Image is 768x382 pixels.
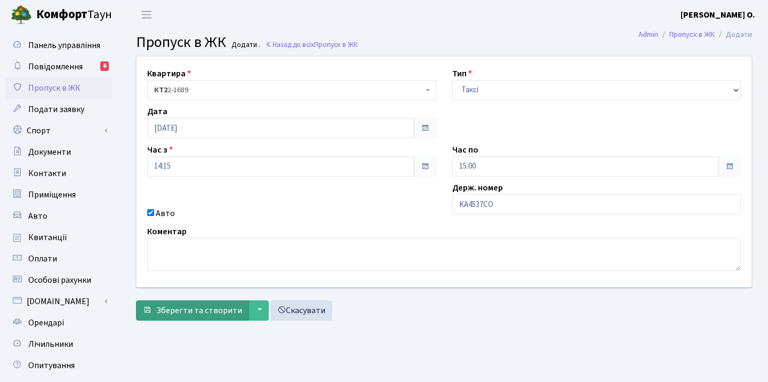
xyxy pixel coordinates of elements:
a: Подати заявку [5,99,112,120]
label: Коментар [147,225,187,238]
label: Час з [147,144,173,156]
label: Держ. номер [452,181,503,194]
span: Пропуск в ЖК [136,31,226,53]
a: Опитування [5,355,112,376]
span: Орендарі [28,317,64,329]
a: Спорт [5,120,112,141]
a: [DOMAIN_NAME] [5,291,112,312]
a: Скасувати [270,300,332,321]
span: Таун [36,6,112,24]
span: Зберегти та створити [156,305,242,316]
a: Оплати [5,248,112,269]
label: Авто [156,207,175,220]
label: Тип [452,67,472,80]
a: Admin [638,29,658,40]
span: Квитанції [28,232,67,243]
a: Панель управління [5,35,112,56]
a: Пропуск в ЖК [669,29,715,40]
label: Квартира [147,67,191,80]
span: Документи [28,146,71,158]
button: Переключити навігацію [133,6,160,23]
a: Орендарі [5,312,112,333]
a: Лічильники [5,333,112,355]
button: Зберегти та створити [136,300,249,321]
span: Авто [28,210,47,222]
a: [PERSON_NAME] О. [681,9,755,21]
img: logo.png [11,4,32,26]
span: Контакти [28,168,66,179]
span: Подати заявку [28,104,84,115]
li: Додати [715,29,752,41]
a: Особові рахунки [5,269,112,291]
a: Квитанції [5,227,112,248]
span: Повідомлення [28,61,83,73]
b: Комфорт [36,6,87,23]
span: Пропуск в ЖК [28,82,81,94]
label: Дата [147,105,167,118]
span: Особові рахунки [28,274,91,286]
span: Опитування [28,360,75,371]
nav: breadcrumb [622,23,768,46]
span: Пропуск в ЖК [314,39,358,50]
span: Лічильники [28,338,73,350]
label: Час по [452,144,478,156]
small: Додати . [229,41,260,50]
a: Назад до всіхПропуск в ЖК [265,39,358,50]
span: Оплати [28,253,57,265]
a: Приміщення [5,184,112,205]
div: 6 [100,61,109,71]
a: Повідомлення6 [5,56,112,77]
input: AA0001AA [452,194,741,214]
b: КТ2 [154,85,167,95]
a: Документи [5,141,112,163]
a: Пропуск в ЖК [5,77,112,99]
span: <b>КТ2</b>&nbsp;&nbsp;&nbsp;2-1689 [154,85,423,95]
span: Приміщення [28,189,76,201]
a: Контакти [5,163,112,184]
span: <b>КТ2</b>&nbsp;&nbsp;&nbsp;2-1689 [147,80,436,100]
span: Панель управління [28,39,100,51]
a: Авто [5,205,112,227]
